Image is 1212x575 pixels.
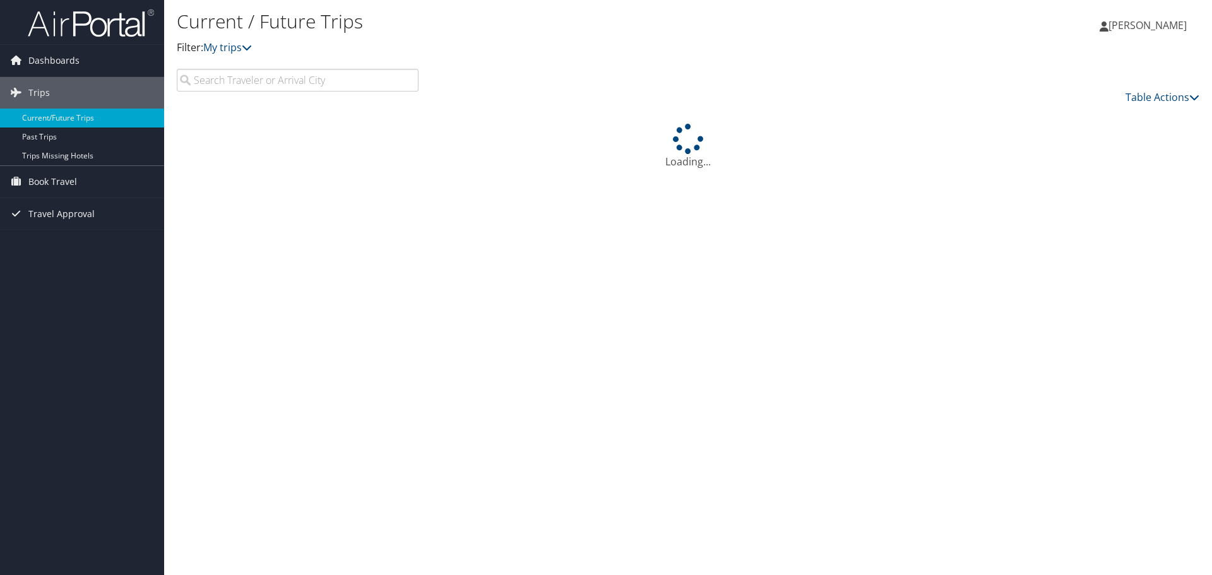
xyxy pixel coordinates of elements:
img: airportal-logo.png [28,8,154,38]
span: Trips [28,77,50,109]
input: Search Traveler or Arrival City [177,69,419,92]
span: Book Travel [28,166,77,198]
h1: Current / Future Trips [177,8,858,35]
span: Dashboards [28,45,80,76]
span: [PERSON_NAME] [1108,18,1187,32]
p: Filter: [177,40,858,56]
a: Table Actions [1126,90,1199,104]
a: [PERSON_NAME] [1100,6,1199,44]
span: Travel Approval [28,198,95,230]
a: My trips [203,40,252,54]
div: Loading... [177,124,1199,169]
